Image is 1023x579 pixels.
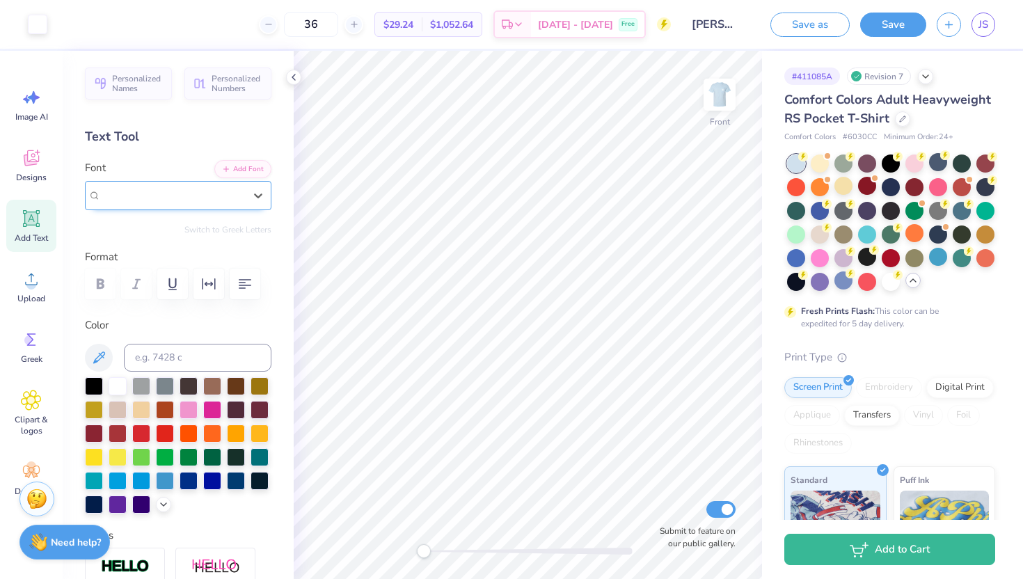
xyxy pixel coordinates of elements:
[621,19,635,29] span: Free
[856,377,922,398] div: Embroidery
[926,377,994,398] div: Digital Print
[860,13,926,37] button: Save
[538,17,613,32] span: [DATE] - [DATE]
[784,349,995,365] div: Print Type
[16,172,47,183] span: Designs
[972,13,995,37] a: JS
[801,305,972,330] div: This color can be expedited for 5 day delivery.
[51,536,101,549] strong: Need help?
[85,160,106,176] label: Font
[978,17,988,33] span: JS
[784,68,840,85] div: # 411085A
[124,344,271,372] input: e.g. 7428 c
[791,491,880,560] img: Standard
[112,74,164,93] span: Personalized Names
[904,405,943,426] div: Vinyl
[417,544,431,558] div: Accessibility label
[212,74,263,93] span: Personalized Numbers
[85,249,271,265] label: Format
[784,91,991,127] span: Comfort Colors Adult Heavyweight RS Pocket T-Shirt
[85,68,172,100] button: Personalized Names
[900,491,990,560] img: Puff Ink
[17,293,45,304] span: Upload
[847,68,911,85] div: Revision 7
[15,486,48,497] span: Decorate
[184,68,271,100] button: Personalized Numbers
[947,405,980,426] div: Foil
[784,433,852,454] div: Rhinestones
[784,132,836,143] span: Comfort Colors
[652,525,736,550] label: Submit to feature on our public gallery.
[784,377,852,398] div: Screen Print
[284,12,338,37] input: – –
[184,224,271,235] button: Switch to Greek Letters
[784,405,840,426] div: Applique
[801,306,875,317] strong: Fresh Prints Flash:
[430,17,473,32] span: $1,052.64
[8,414,54,436] span: Clipart & logos
[85,127,271,146] div: Text Tool
[21,354,42,365] span: Greek
[15,111,48,122] span: Image AI
[710,116,730,128] div: Front
[214,160,271,178] button: Add Font
[884,132,953,143] span: Minimum Order: 24 +
[85,317,271,333] label: Color
[15,232,48,244] span: Add Text
[791,473,827,487] span: Standard
[706,81,733,109] img: Front
[101,559,150,575] img: Stroke
[843,132,877,143] span: # 6030CC
[900,473,929,487] span: Puff Ink
[844,405,900,426] div: Transfers
[770,13,850,37] button: Save as
[191,558,240,576] img: Shadow
[681,10,750,38] input: Untitled Design
[383,17,413,32] span: $29.24
[784,534,995,565] button: Add to Cart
